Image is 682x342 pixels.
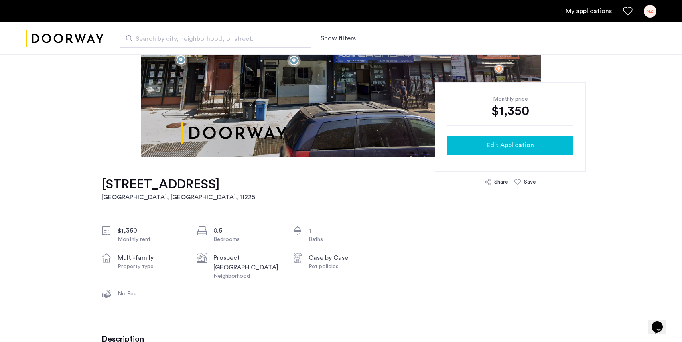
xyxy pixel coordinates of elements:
[102,192,255,202] h2: [GEOGRAPHIC_DATA], [GEOGRAPHIC_DATA] , 11225
[623,6,633,16] a: Favorites
[309,235,376,243] div: Baths
[644,5,656,18] div: NZ
[447,103,573,119] div: $1,350
[136,34,289,43] span: Search by city, neighborhood, or street.
[213,226,280,235] div: 0.5
[494,178,508,186] div: Share
[566,6,612,16] a: My application
[118,235,185,243] div: Monthly rent
[309,253,376,263] div: Case by Case
[118,290,185,298] div: No Fee
[26,24,104,53] a: Cazamio logo
[118,263,185,271] div: Property type
[102,176,255,202] a: [STREET_ADDRESS][GEOGRAPHIC_DATA], [GEOGRAPHIC_DATA], 11225
[213,235,280,243] div: Bedrooms
[213,272,280,280] div: Neighborhood
[120,29,311,48] input: Apartment Search
[102,176,255,192] h1: [STREET_ADDRESS]
[309,263,376,271] div: Pet policies
[118,226,185,235] div: $1,350
[447,136,573,155] button: button
[524,178,536,186] div: Save
[321,34,356,43] button: Show or hide filters
[487,140,534,150] span: Edit Application
[309,226,376,235] div: 1
[213,253,280,272] div: Prospect [GEOGRAPHIC_DATA]
[447,95,573,103] div: Monthly price
[26,24,104,53] img: logo
[118,253,185,263] div: multi-family
[648,310,674,334] iframe: chat widget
